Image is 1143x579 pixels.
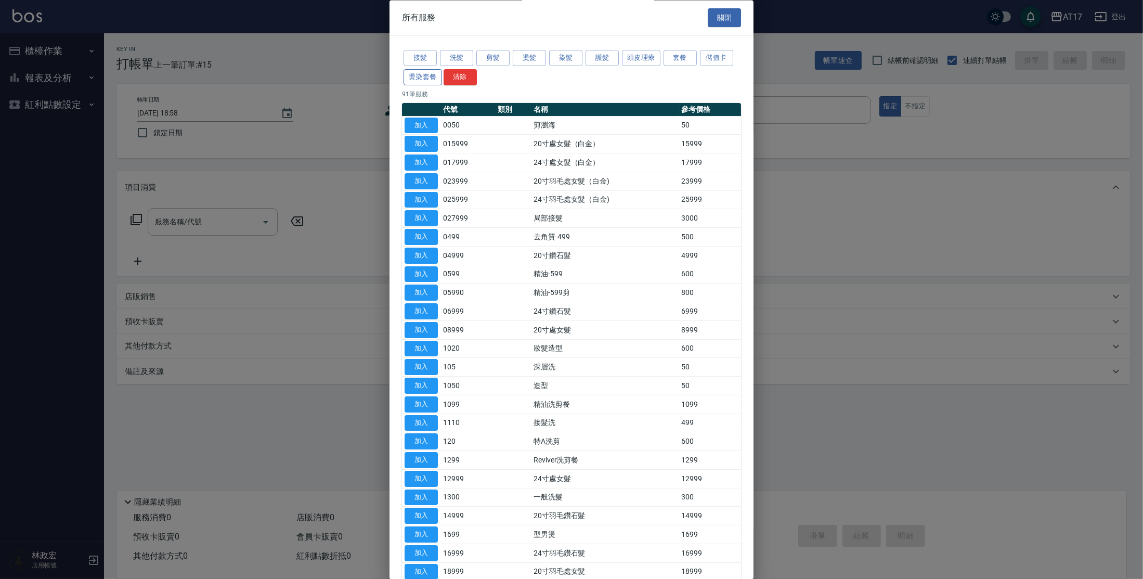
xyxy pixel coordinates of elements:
td: 型男燙 [531,525,679,544]
button: 加入 [405,545,438,561]
button: 加入 [405,471,438,487]
td: 50 [679,117,741,135]
td: 300 [679,488,741,507]
button: 頭皮理療 [622,50,660,67]
button: 染髮 [549,50,582,67]
td: 600 [679,265,741,284]
button: 加入 [405,396,438,413]
td: 600 [679,432,741,451]
td: 妝髮造型 [531,340,679,358]
td: 017999 [440,153,495,172]
td: 24寸處女髮 [531,470,679,488]
td: Reviver洗剪餐 [531,451,679,470]
td: 499 [679,414,741,433]
td: 4999 [679,247,741,265]
td: 1020 [440,340,495,358]
th: 名稱 [531,103,679,117]
td: 16999 [679,544,741,563]
td: 14999 [440,507,495,525]
td: 精油-599剪 [531,284,679,302]
td: 0050 [440,117,495,135]
button: 加入 [405,527,438,543]
td: 造型 [531,377,679,395]
td: 023999 [440,172,495,191]
td: 1099 [440,395,495,414]
td: 20寸鑽石髮 [531,247,679,265]
td: 105 [440,358,495,377]
button: 清除 [444,69,477,85]
button: 儲值卡 [700,50,733,67]
td: 025999 [440,191,495,210]
td: 027999 [440,209,495,228]
button: 加入 [405,304,438,320]
td: 0599 [440,265,495,284]
td: 局部接髮 [531,209,679,228]
td: 0499 [440,228,495,247]
td: 1299 [679,451,741,470]
button: 套餐 [664,50,697,67]
td: 1299 [440,451,495,470]
button: 加入 [405,266,438,282]
th: 類別 [495,103,531,117]
td: 接髮洗 [531,414,679,433]
button: 加入 [405,173,438,189]
button: 加入 [405,118,438,134]
td: 24寸羽毛處女髮（白金) [531,191,679,210]
button: 剪髮 [476,50,510,67]
td: 24寸鑽石髮 [531,302,679,321]
p: 91 筆服務 [402,89,741,99]
td: 25999 [679,191,741,210]
td: 500 [679,228,741,247]
td: 深層洗 [531,358,679,377]
td: 12999 [440,470,495,488]
button: 加入 [405,192,438,208]
span: 所有服務 [402,12,435,23]
button: 護髮 [586,50,619,67]
td: 20寸處女髮 [531,321,679,340]
td: 8999 [679,321,741,340]
td: 06999 [440,302,495,321]
td: 一般洗髮 [531,488,679,507]
td: 精油-599 [531,265,679,284]
button: 加入 [405,434,438,450]
td: 特A洗剪 [531,432,679,451]
th: 代號 [440,103,495,117]
button: 加入 [405,341,438,357]
td: 去角質-499 [531,228,679,247]
td: 20寸羽毛鑽石髮 [531,507,679,525]
td: 04999 [440,247,495,265]
button: 加入 [405,453,438,469]
button: 加入 [405,211,438,227]
button: 加入 [405,155,438,171]
button: 加入 [405,229,438,246]
td: 800 [679,284,741,302]
td: 015999 [440,135,495,153]
td: 1699 [679,525,741,544]
button: 加入 [405,285,438,301]
td: 12999 [679,470,741,488]
button: 燙染套餐 [404,69,442,85]
td: 14999 [679,507,741,525]
button: 加入 [405,508,438,524]
td: 1099 [679,395,741,414]
td: 16999 [440,544,495,563]
td: 6999 [679,302,741,321]
td: 600 [679,340,741,358]
td: 剪瀏海 [531,117,679,135]
td: 24寸處女髮（白金） [531,153,679,172]
button: 加入 [405,378,438,394]
td: 17999 [679,153,741,172]
td: 50 [679,358,741,377]
button: 接髮 [404,50,437,67]
button: 加入 [405,136,438,152]
td: 20寸羽毛處女髮（白金) [531,172,679,191]
td: 15999 [679,135,741,153]
td: 50 [679,377,741,395]
td: 05990 [440,284,495,302]
td: 24寸羽毛鑽石髮 [531,544,679,563]
td: 20寸處女髮（白金） [531,135,679,153]
td: 1050 [440,377,495,395]
td: 1699 [440,525,495,544]
td: 23999 [679,172,741,191]
td: 120 [440,432,495,451]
